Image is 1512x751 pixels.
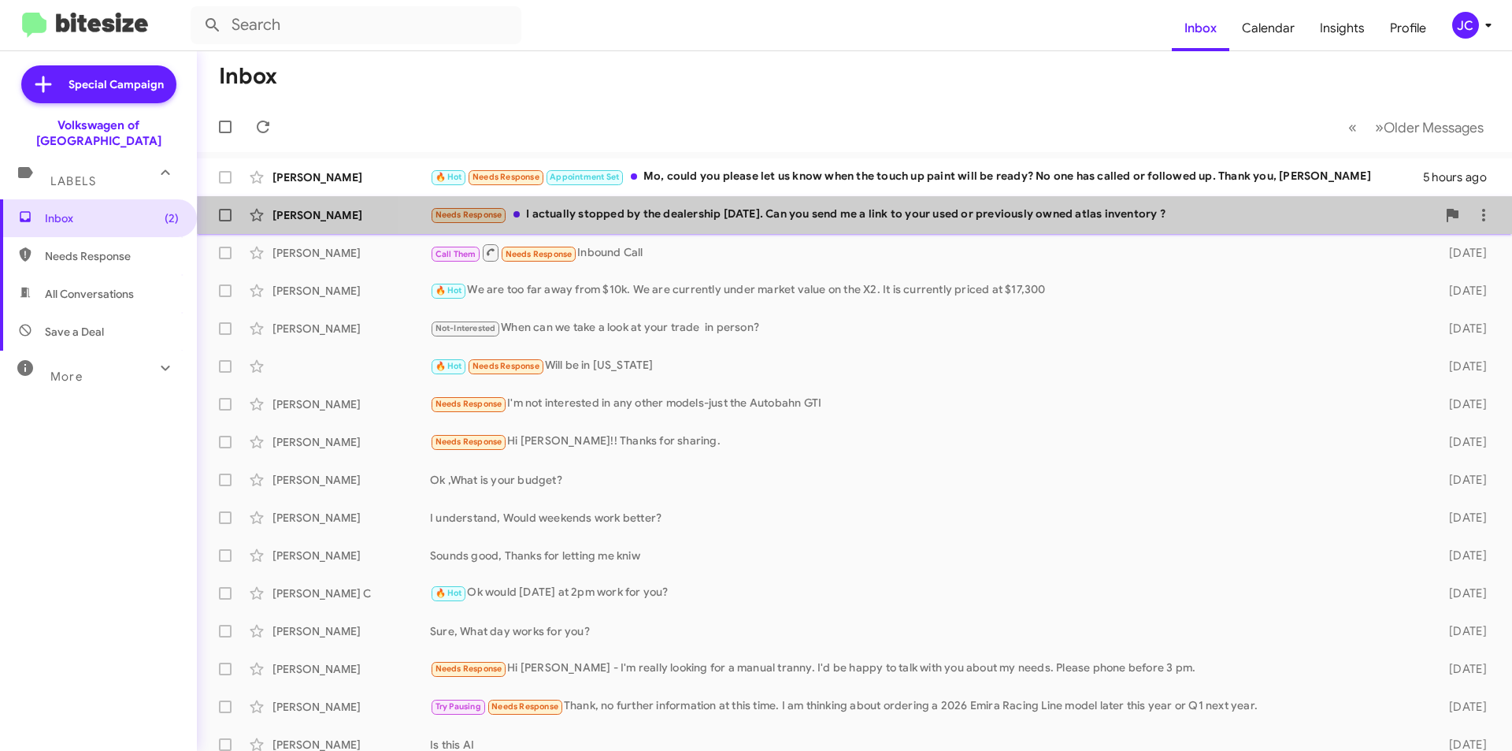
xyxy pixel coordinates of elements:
span: 🔥 Hot [435,361,462,371]
a: Insights [1307,6,1377,51]
span: All Conversations [45,286,134,302]
span: Call Them [435,249,476,259]
span: « [1348,117,1357,137]
span: Try Pausing [435,701,481,712]
div: I'm not interested in any other models-just the Autobahn GTI [430,395,1424,413]
span: 🔥 Hot [435,285,462,296]
div: [DATE] [1424,623,1499,639]
button: JC [1439,12,1495,39]
div: When can we take a look at your trade in person? [430,319,1424,337]
span: Inbox [45,210,179,226]
div: Inbound Call [430,243,1424,262]
span: Needs Response [506,249,573,259]
span: Needs Response [435,399,502,409]
div: [DATE] [1424,359,1499,374]
div: [DATE] [1424,699,1499,715]
div: Sure, What day works for you? [430,623,1424,639]
div: [DATE] [1424,510,1499,526]
div: Will be in [US_STATE] [430,357,1424,375]
nav: Page navigation example [1340,111,1493,143]
div: [PERSON_NAME] [272,283,430,299]
span: Needs Response [491,701,558,712]
a: Inbox [1172,6,1229,51]
div: Ok ,What is your budget? [430,472,1424,488]
div: [DATE] [1424,472,1499,488]
span: Not-Interested [435,323,496,333]
span: Appointment Set [550,172,619,182]
a: Special Campaign [21,65,176,103]
div: [PERSON_NAME] [272,472,430,488]
span: 🔥 Hot [435,588,462,598]
div: [DATE] [1424,283,1499,299]
span: » [1375,117,1384,137]
input: Search [191,6,521,44]
div: [DATE] [1424,434,1499,450]
div: [PERSON_NAME] [272,207,430,223]
div: [PERSON_NAME] [272,321,430,336]
button: Next [1366,111,1493,143]
div: I actually stopped by the dealership [DATE]. Can you send me a link to your used or previously ow... [430,206,1436,224]
div: [PERSON_NAME] [272,699,430,715]
div: Thank, no further information at this time. I am thinking about ordering a 2026 Emira Racing Line... [430,697,1424,716]
span: (2) [165,210,179,226]
span: Needs Response [45,248,179,264]
div: [DATE] [1424,396,1499,412]
div: Hi [PERSON_NAME] - I'm really looking for a manual tranny. I'd be happy to talk with you about my... [430,660,1424,678]
span: Needs Response [435,210,502,220]
div: [PERSON_NAME] [272,661,430,677]
span: Needs Response [435,437,502,447]
div: JC [1452,12,1479,39]
span: Save a Deal [45,324,104,340]
div: [DATE] [1424,321,1499,336]
div: [PERSON_NAME] [272,548,430,563]
span: 🔥 Hot [435,172,462,182]
div: [PERSON_NAME] [272,623,430,639]
span: Older Messages [1384,119,1484,136]
div: [PERSON_NAME] [272,169,430,185]
div: Mo, could you please let us know when the touch up paint will be ready? No one has called or foll... [430,168,1423,186]
span: Special Campaign [69,76,164,92]
div: [PERSON_NAME] C [272,586,430,601]
span: Needs Response [472,361,539,371]
div: I understand, Would weekends work better? [430,510,1424,526]
div: [DATE] [1424,548,1499,563]
span: Needs Response [472,172,539,182]
a: Profile [1377,6,1439,51]
div: [PERSON_NAME] [272,434,430,450]
div: Sounds good, Thanks for letting me kniw [430,548,1424,563]
a: Calendar [1229,6,1307,51]
div: [DATE] [1424,586,1499,601]
button: Previous [1339,111,1366,143]
div: [PERSON_NAME] [272,245,430,261]
span: More [50,370,83,384]
span: Labels [50,174,96,188]
span: Needs Response [435,664,502,674]
div: [PERSON_NAME] [272,510,430,526]
div: 5 hours ago [1423,169,1499,185]
h1: Inbox [219,64,277,89]
div: [PERSON_NAME] [272,396,430,412]
div: Ok would [DATE] at 2pm work for you? [430,584,1424,602]
div: We are too far away from $10k. We are currently under market value on the X2. It is currently pri... [430,281,1424,299]
div: Hi [PERSON_NAME]!! Thanks for sharing. [430,433,1424,451]
div: [DATE] [1424,661,1499,677]
div: [DATE] [1424,245,1499,261]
